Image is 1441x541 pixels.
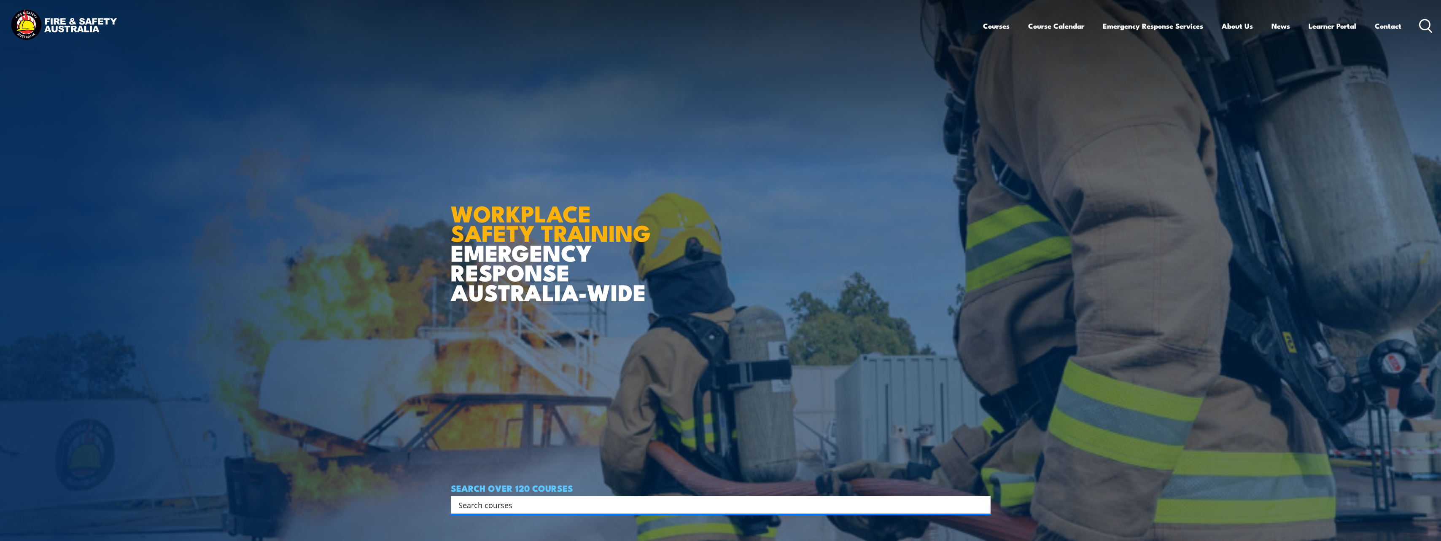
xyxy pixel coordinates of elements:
a: Learner Portal [1309,15,1356,37]
a: News [1271,15,1290,37]
h4: SEARCH OVER 120 COURSES [451,483,991,493]
strong: WORKPLACE SAFETY TRAINING [451,195,651,250]
a: Course Calendar [1028,15,1084,37]
a: Emergency Response Services [1103,15,1203,37]
a: Contact [1375,15,1401,37]
a: About Us [1222,15,1253,37]
h1: EMERGENCY RESPONSE AUSTRALIA-WIDE [451,182,657,302]
a: Courses [983,15,1010,37]
input: Search input [458,498,972,511]
form: Search form [460,499,974,511]
button: Search magnifier button [976,499,988,511]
